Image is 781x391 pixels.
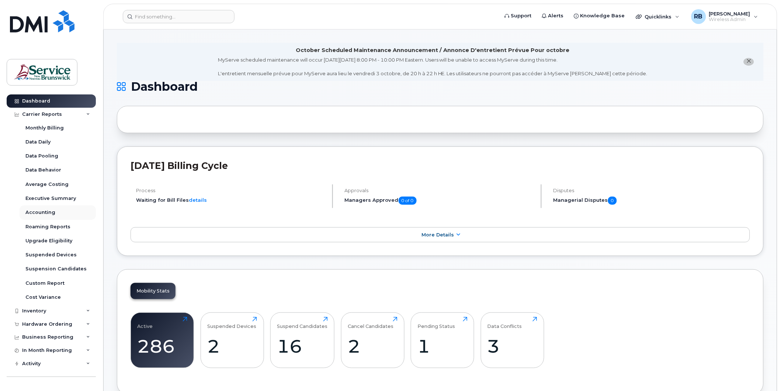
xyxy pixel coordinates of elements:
[421,232,454,238] span: More Details
[345,197,535,205] h5: Managers Approved
[207,317,256,329] div: Suspended Devices
[138,335,187,357] div: 286
[553,188,750,193] h4: Disputes
[136,197,326,204] li: Waiting for Bill Files
[345,188,535,193] h4: Approvals
[296,46,570,54] div: October Scheduled Maintenance Announcement / Annonce D'entretient Prévue Pour octobre
[418,317,468,364] a: Pending Status1
[744,58,754,66] button: close notification
[131,81,198,92] span: Dashboard
[418,317,455,329] div: Pending Status
[138,317,187,364] a: Active286
[487,317,522,329] div: Data Conflicts
[348,317,398,364] a: Cancel Candidates2
[138,317,153,329] div: Active
[189,197,207,203] a: details
[136,188,326,193] h4: Process
[131,160,750,171] h2: [DATE] Billing Cycle
[277,317,328,364] a: Suspend Candidates16
[487,335,537,357] div: 3
[207,335,257,357] div: 2
[207,317,257,364] a: Suspended Devices2
[348,335,398,357] div: 2
[218,56,648,77] div: MyServe scheduled maintenance will occur [DATE][DATE] 8:00 PM - 10:00 PM Eastern. Users will be u...
[608,197,617,205] span: 0
[348,317,393,329] div: Cancel Candidates
[277,335,328,357] div: 16
[418,335,468,357] div: 1
[277,317,328,329] div: Suspend Candidates
[399,197,417,205] span: 0 of 0
[553,197,750,205] h5: Managerial Disputes
[487,317,537,364] a: Data Conflicts3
